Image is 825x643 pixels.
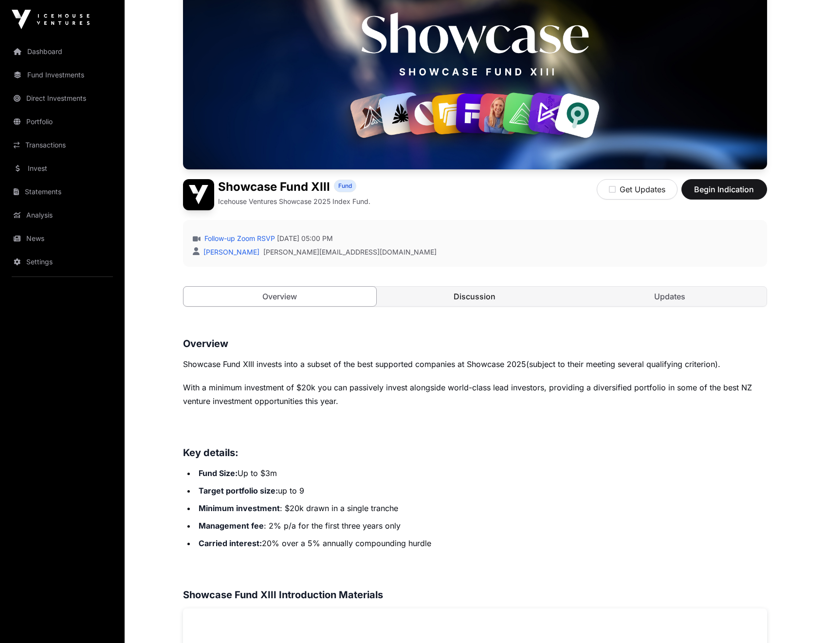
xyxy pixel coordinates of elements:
[8,228,117,249] a: News
[196,519,767,533] li: : 2% p/a for the first three years only
[183,445,767,460] h3: Key details:
[202,248,259,256] a: [PERSON_NAME]
[8,64,117,86] a: Fund Investments
[183,381,767,408] p: With a minimum investment of $20k you can passively invest alongside world-class lead investors, ...
[199,538,262,548] strong: Carried interest:
[202,234,275,243] a: Follow-up Zoom RSVP
[183,287,767,306] nav: Tabs
[12,10,90,29] img: Icehouse Ventures Logo
[183,286,377,307] a: Overview
[183,587,767,603] h3: Showcase Fund XIII Introduction Materials
[8,204,117,226] a: Analysis
[183,336,767,351] h3: Overview
[8,251,117,273] a: Settings
[338,182,352,190] span: Fund
[378,287,571,306] a: Discussion
[199,468,238,478] strong: Fund Size:
[196,536,767,550] li: 20% over a 5% annually compounding hurdle
[199,486,278,496] strong: Target portfolio size:
[196,501,767,515] li: : $20k drawn in a single tranche
[8,111,117,132] a: Portfolio
[277,234,333,243] span: [DATE] 05:00 PM
[218,197,370,206] p: Icehouse Ventures Showcase 2025 Index Fund.
[694,184,755,195] span: Begin Indication
[681,179,767,200] button: Begin Indication
[776,596,825,643] iframe: Chat Widget
[8,181,117,202] a: Statements
[597,179,678,200] button: Get Updates
[8,134,117,156] a: Transactions
[573,287,767,306] a: Updates
[183,357,767,371] p: (subject to their meeting several qualifying criterion).
[199,521,264,531] strong: Management fee
[196,466,767,480] li: Up to $3m
[8,158,117,179] a: Invest
[199,503,280,513] strong: Minimum investment
[183,179,214,210] img: Showcase Fund XIII
[8,41,117,62] a: Dashboard
[218,179,330,195] h1: Showcase Fund XIII
[183,359,526,369] span: Showcase Fund XIII invests into a subset of the best supported companies at Showcase 2025
[8,88,117,109] a: Direct Investments
[196,484,767,497] li: up to 9
[263,247,437,257] a: [PERSON_NAME][EMAIL_ADDRESS][DOMAIN_NAME]
[681,189,767,199] a: Begin Indication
